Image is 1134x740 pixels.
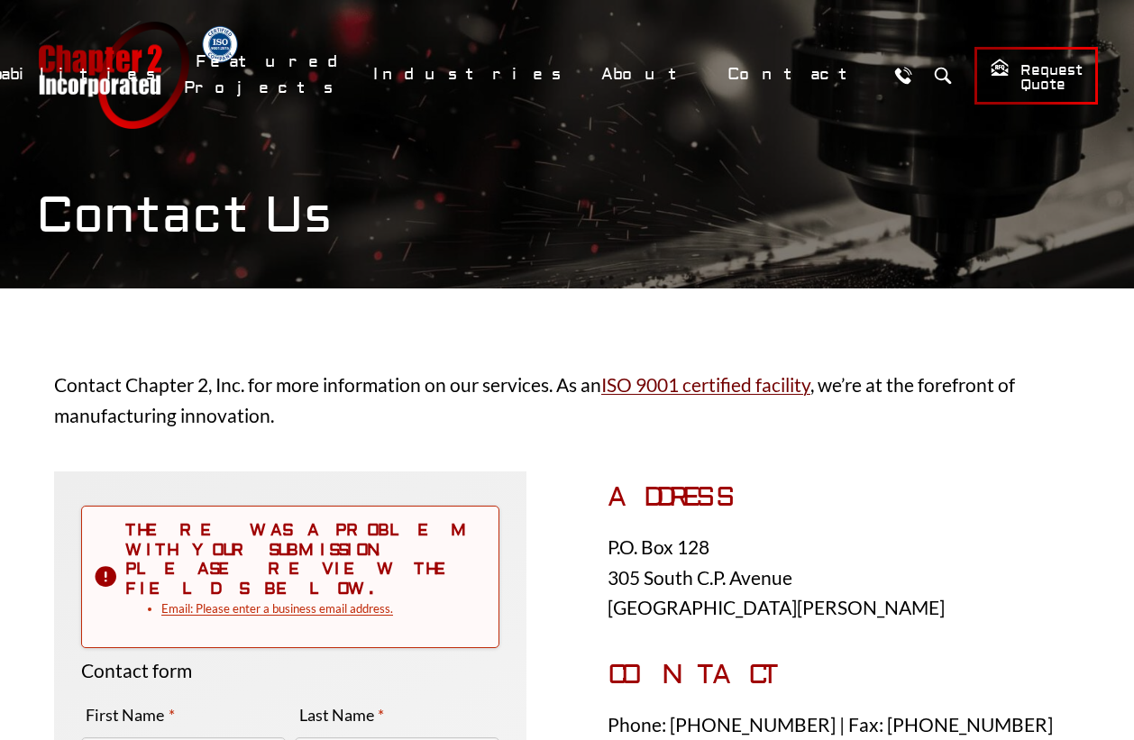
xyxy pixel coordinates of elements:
[608,481,1080,514] h3: ADDRESS
[184,42,352,107] a: Featured Projects
[886,59,919,92] a: Call Us
[608,659,1080,691] h3: CONTACT
[361,55,581,94] a: Industries
[990,58,1083,95] span: Request Quote
[926,59,959,92] button: Search
[295,700,389,729] label: Last Name
[81,700,179,729] label: First Name
[974,47,1098,105] a: Request Quote
[81,655,499,686] p: Contact form
[161,601,393,616] a: Email: Please enter a business email address.
[54,370,1080,430] p: Contact Chapter 2, Inc. for more information on our services. As an , we’re at the forefront of m...
[590,55,707,94] a: About
[125,521,484,598] h2: There was a problem with your submission. Please review the fields below.
[608,532,1080,623] p: P.O. Box 128 305 South C.P. Avenue [GEOGRAPHIC_DATA][PERSON_NAME]
[716,55,877,94] a: Contact
[601,373,810,396] a: ISO 9001 certified facility
[36,22,189,129] a: Chapter 2 Incorporated
[608,709,1080,740] p: Phone: [PHONE_NUMBER] | Fax: [PHONE_NUMBER]
[36,186,1098,246] h1: Contact Us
